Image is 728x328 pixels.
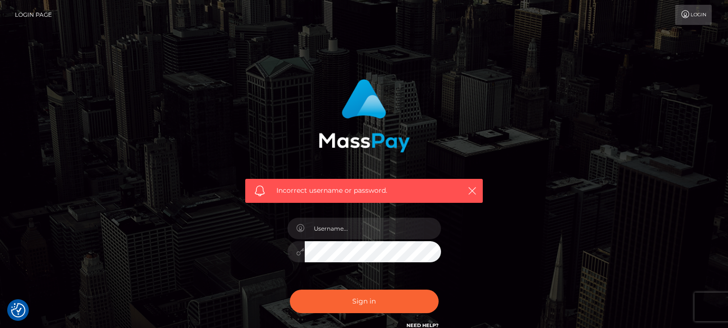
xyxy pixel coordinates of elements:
a: Login [675,5,712,25]
img: Revisit consent button [11,303,25,317]
a: Login Page [15,5,52,25]
button: Sign in [290,290,439,313]
input: Username... [305,218,441,239]
button: Consent Preferences [11,303,25,317]
img: MassPay Login [319,79,410,152]
span: Incorrect username or password. [276,186,452,196]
